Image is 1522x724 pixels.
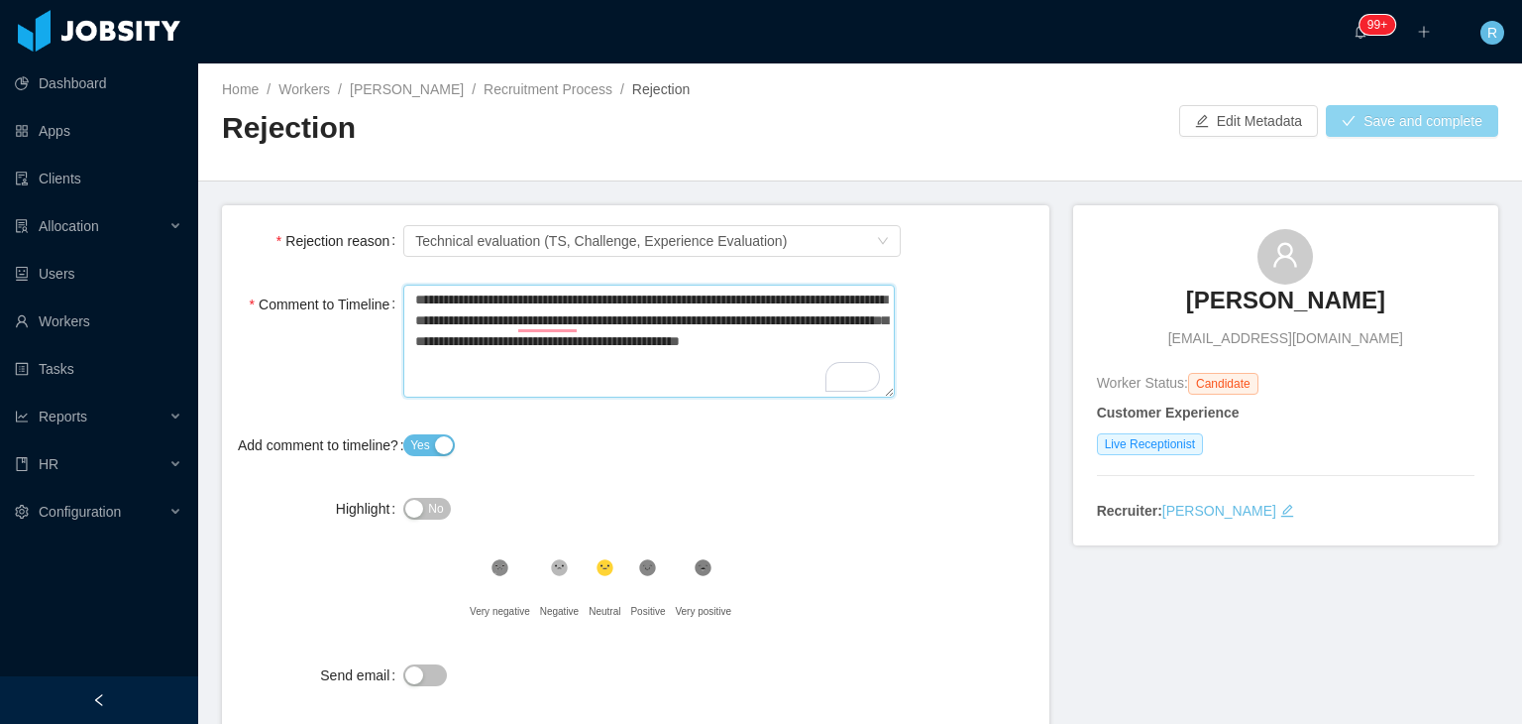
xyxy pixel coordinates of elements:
a: icon: profileTasks [15,349,182,389]
label: Send email [320,667,403,683]
a: Recruitment Process [484,81,612,97]
strong: Customer Experience [1097,405,1240,421]
div: Very positive [675,592,731,632]
i: icon: solution [15,219,29,233]
i: icon: setting [15,505,29,519]
a: icon: pie-chartDashboard [15,63,182,103]
span: Live Receptionist [1097,433,1203,455]
i: icon: book [15,457,29,471]
label: Rejection reason [276,233,403,249]
a: [PERSON_NAME] [1186,285,1385,328]
span: R [1487,21,1497,45]
i: icon: plus [1417,25,1431,39]
strong: Recruiter: [1097,503,1162,519]
i: icon: bell [1354,25,1367,39]
i: icon: line-chart [15,410,29,423]
a: icon: appstoreApps [15,111,182,151]
div: Very negative [470,592,530,632]
span: / [620,81,624,97]
span: / [338,81,342,97]
a: icon: auditClients [15,159,182,198]
i: icon: down [877,235,889,249]
span: Worker Status: [1097,375,1188,391]
label: Add comment to timeline? [238,437,412,453]
span: Yes [410,435,430,455]
a: [PERSON_NAME] [350,81,464,97]
button: icon: editEdit Metadata [1179,105,1318,137]
a: icon: userWorkers [15,302,182,341]
span: / [267,81,271,97]
label: Comment to Timeline [250,297,404,312]
button: Send email [403,664,447,686]
a: [PERSON_NAME] [1162,503,1276,519]
div: Negative [540,592,579,632]
a: Home [222,81,259,97]
span: Reports [39,409,87,424]
span: Candidate [1188,373,1258,395]
a: icon: robotUsers [15,254,182,294]
textarea: To enrich screen reader interactions, please activate Accessibility in Grammarly extension settings [403,285,894,399]
span: No [428,499,443,519]
span: [EMAIL_ADDRESS][DOMAIN_NAME] [1168,328,1403,349]
div: Positive [630,592,665,632]
span: HR [39,456,58,472]
sup: 219 [1359,15,1395,35]
span: / [472,81,476,97]
span: Allocation [39,218,99,234]
h3: [PERSON_NAME] [1186,285,1385,316]
i: icon: user [1271,241,1299,269]
button: icon: checkSave and complete [1326,105,1498,137]
div: Neutral [589,592,620,632]
span: Rejection [632,81,690,97]
span: Configuration [39,504,121,520]
label: Highlight [336,501,403,517]
div: Technical evaluation (TS, Challenge, Experience Evaluation) [415,226,787,256]
a: Workers [278,81,330,97]
i: icon: edit [1280,504,1294,518]
h2: Rejection [222,108,860,149]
